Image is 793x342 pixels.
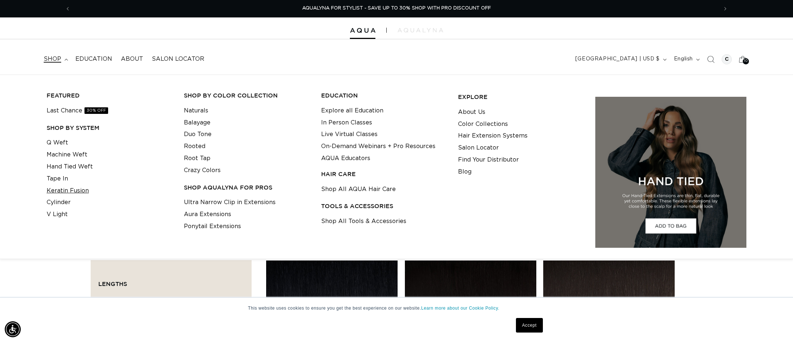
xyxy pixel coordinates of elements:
a: Naturals [184,105,208,117]
a: Duo Tone [184,128,212,140]
h3: TOOLS & ACCESSORIES [321,202,447,210]
h3: Shop by Color Collection [184,92,310,99]
span: Education [75,55,112,63]
a: In Person Classes [321,117,372,129]
a: Aura Extensions [184,208,231,220]
a: Machine Weft [47,149,87,161]
span: Lengths [98,281,127,287]
a: Q Weft [47,137,68,149]
a: Shop All Tools & Accessories [321,215,406,227]
a: Last Chance30% OFF [47,105,108,117]
h3: FEATURED [47,92,173,99]
a: AQUA Educators [321,152,370,164]
span: [GEOGRAPHIC_DATA] | USD $ [575,55,660,63]
span: AQUALYNA FOR STYLIST - SAVE UP TO 30% SHOP WITH PRO DISCOUNT OFF [302,6,491,11]
span: 30% OFF [84,107,108,114]
a: Learn more about our Cookie Policy. [421,306,500,311]
span: About [121,55,143,63]
h3: HAIR CARE [321,170,447,178]
a: Root Tap [184,152,210,164]
a: Color Collections [458,118,508,130]
h3: SHOP BY SYSTEM [47,124,173,132]
a: Live Virtual Classes [321,128,378,140]
a: Rooted [184,140,205,152]
img: Aqua Hair Extensions [350,28,375,33]
a: Balayage [184,117,210,129]
div: Accessibility Menu [5,321,21,337]
a: Find Your Distributor [458,154,519,166]
button: [GEOGRAPHIC_DATA] | USD $ [571,52,670,66]
h3: EDUCATION [321,92,447,99]
a: Salon Locator [147,51,209,67]
a: Tape In [47,173,68,185]
a: About Us [458,106,485,118]
a: V Light [47,208,68,220]
button: English [670,52,703,66]
summary: Search [703,51,719,67]
h3: EXPLORE [458,93,584,101]
a: Accept [516,318,543,333]
a: Ponytail Extensions [184,220,241,232]
a: Cylinder [47,196,71,208]
a: Blog [458,166,472,178]
a: Hand Tied Weft [47,161,93,173]
button: Previous announcement [60,2,76,16]
a: On-Demand Webinars + Pro Resources [321,140,435,152]
h3: Shop AquaLyna for Pros [184,184,310,191]
span: Salon Locator [152,55,204,63]
a: Hair Extension Systems [458,130,528,142]
a: Ultra Narrow Clip in Extensions [184,196,276,208]
p: This website uses cookies to ensure you get the best experience on our website. [248,305,545,311]
img: aqualyna.com [398,28,443,32]
a: Explore all Education [321,105,383,117]
a: Keratin Fusion [47,185,89,197]
span: shop [44,55,61,63]
a: Crazy Colors [184,164,221,176]
summary: Lengths (0 selected) [98,268,244,294]
span: English [674,55,693,63]
a: About [117,51,147,67]
a: Education [71,51,117,67]
iframe: Chat Widget [757,307,793,342]
summary: shop [39,51,71,67]
span: 10 [744,58,747,64]
a: Shop All AQUA Hair Care [321,183,396,195]
button: Next announcement [717,2,733,16]
a: Salon Locator [458,142,499,154]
